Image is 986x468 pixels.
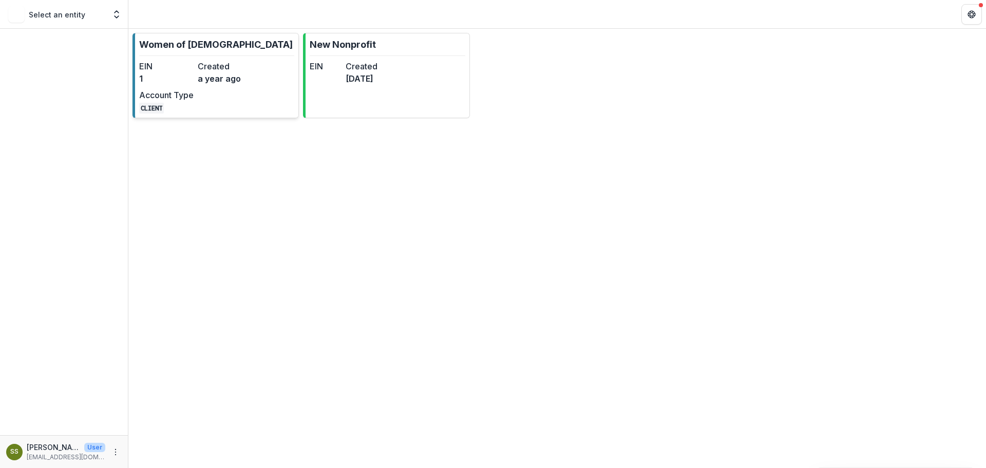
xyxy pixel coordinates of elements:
p: Women of [DEMOGRAPHIC_DATA] [139,38,293,51]
dd: [DATE] [346,72,377,85]
img: Select an entity [8,6,25,23]
dt: Account Type [139,89,194,101]
a: New NonprofitEINCreated[DATE] [303,33,469,118]
dt: EIN [139,60,194,72]
dd: a year ago [198,72,252,85]
button: More [109,446,122,458]
p: User [84,443,105,452]
dt: Created [198,60,252,72]
dd: 1 [139,72,194,85]
p: [EMAIL_ADDRESS][DOMAIN_NAME] [27,453,105,462]
p: New Nonprofit [310,38,376,51]
dt: EIN [310,60,342,72]
p: Select an entity [29,9,85,20]
code: CLIENT [139,103,164,114]
div: Shari Schulner [10,448,18,455]
button: Get Help [961,4,982,25]
button: Open entity switcher [109,4,124,25]
dt: Created [346,60,377,72]
p: [PERSON_NAME] [27,442,80,453]
a: Women of [DEMOGRAPHIC_DATA]EIN1Createda year agoAccount TypeCLIENT [132,33,299,118]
